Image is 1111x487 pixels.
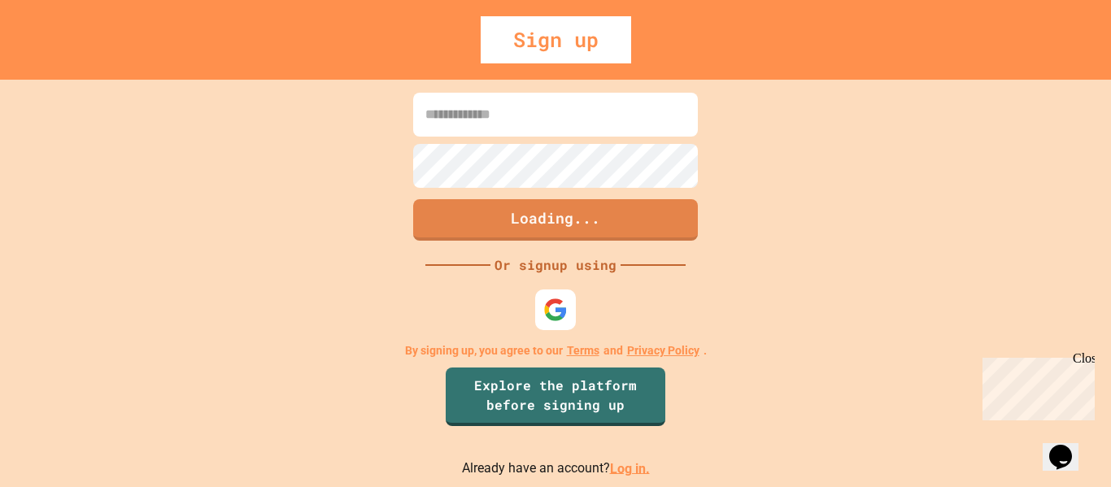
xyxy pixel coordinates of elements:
iframe: chat widget [976,351,1095,420]
p: By signing up, you agree to our and . [405,342,707,359]
a: Log in. [610,460,650,476]
button: Loading... [413,199,698,241]
div: Chat with us now!Close [7,7,112,103]
div: Or signup using [490,255,621,275]
a: Explore the platform before signing up [446,367,665,426]
iframe: chat widget [1043,422,1095,471]
a: Privacy Policy [627,342,699,359]
img: google-icon.svg [543,298,568,322]
p: Already have an account? [462,459,650,479]
div: Sign up [481,16,631,63]
a: Terms [567,342,599,359]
